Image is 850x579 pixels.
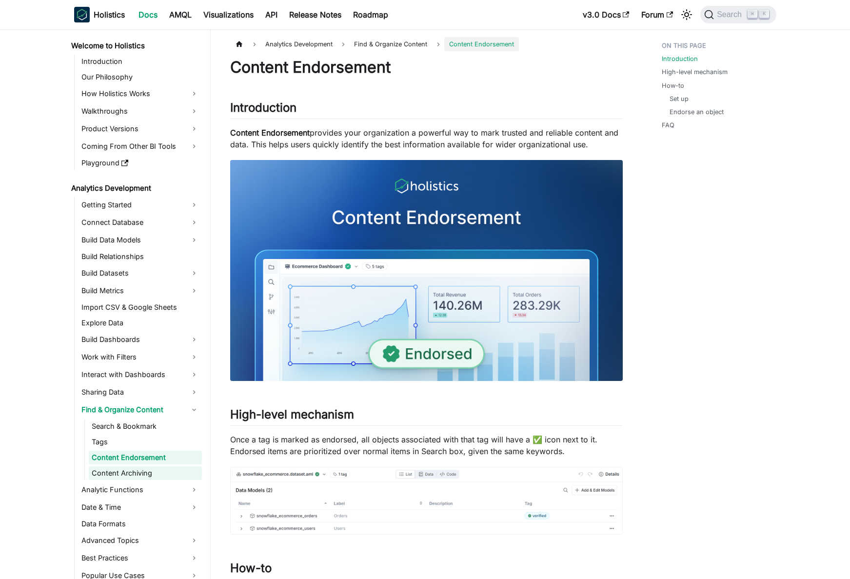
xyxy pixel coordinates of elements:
a: Endorse an object [670,107,724,117]
a: Content Endorsement [89,451,202,464]
a: Roadmap [347,7,394,22]
a: Coming From Other BI Tools [79,139,202,154]
a: Build Metrics [79,283,202,299]
a: Analytics Development [68,181,202,195]
a: Analytic Functions [79,482,202,498]
a: API [259,7,283,22]
a: Work with Filters [79,349,202,365]
span: Search [714,10,748,19]
a: Forum [635,7,679,22]
a: v3.0 Docs [577,7,635,22]
a: Import CSV & Google Sheets [79,300,202,314]
h2: High-level mechanism [230,407,623,426]
a: HolisticsHolistics [74,7,125,22]
a: FAQ [662,120,674,130]
a: Best Practices [79,550,202,566]
a: Release Notes [283,7,347,22]
a: Welcome to Holistics [68,39,202,53]
a: Introduction [662,54,698,63]
a: How-to [662,81,684,90]
nav: Breadcrumbs [230,37,623,51]
kbd: K [759,10,769,19]
a: Getting Started [79,197,202,213]
img: Endorsement indicator [230,467,623,534]
a: Build Data Models [79,232,202,248]
kbd: ⌘ [748,10,757,19]
a: Content Archiving [89,466,202,480]
a: AMQL [163,7,198,22]
a: Build Relationships [79,250,202,263]
a: Data Formats [79,517,202,531]
a: Walkthroughs [79,103,202,119]
h1: Content Endorsement [230,58,623,77]
a: Build Dashboards [79,332,202,347]
img: Holistics [74,7,90,22]
h2: Introduction [230,100,623,119]
nav: Docs sidebar [64,29,211,579]
span: Find & Organize Content [349,37,432,51]
span: Content Endorsement [444,37,519,51]
a: Explore Data [79,316,202,330]
a: Interact with Dashboards [79,367,202,382]
a: Find & Organize Content [79,402,202,418]
a: Playground [79,156,202,170]
a: Build Datasets [79,265,202,281]
a: Home page [230,37,249,51]
p: Once a tag is marked as endorsed, all objects associated with that tag will have a ✅ icon next to... [230,434,623,457]
b: Holistics [94,9,125,20]
a: Our Philosophy [79,70,202,84]
a: Connect Database [79,215,202,230]
span: Analytics Development [260,37,337,51]
a: High-level mechanism [662,67,728,77]
strong: Content Endorsement [230,128,310,138]
a: Advanced Topics [79,533,202,548]
a: Product Versions [79,121,202,137]
a: Visualizations [198,7,259,22]
a: Sharing Data [79,384,202,400]
a: Docs [133,7,163,22]
a: Introduction [79,55,202,68]
button: Switch between dark and light mode (currently light mode) [679,7,694,22]
button: Search (Command+K) [700,6,776,23]
a: How Holistics Works [79,86,202,101]
a: Date & Time [79,499,202,515]
img: Content Endorsement [230,160,623,381]
a: Set up [670,94,689,103]
p: provides your organization a powerful way to mark trusted and reliable content and data. This hel... [230,127,623,150]
a: Search & Bookmark [89,419,202,433]
a: Tags [89,435,202,449]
